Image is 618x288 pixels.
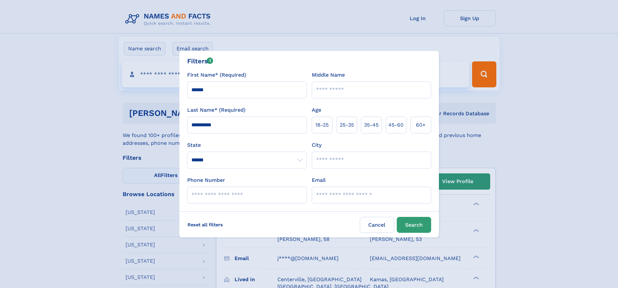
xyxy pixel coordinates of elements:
label: Email [312,176,326,184]
div: Filters [187,56,213,66]
button: Search [397,217,431,233]
label: Cancel [360,217,394,233]
label: City [312,141,321,149]
label: State [187,141,307,149]
label: Last Name* (Required) [187,106,246,114]
span: 45‑60 [388,121,404,129]
label: Age [312,106,321,114]
label: Reset all filters [183,217,227,232]
span: 60+ [416,121,426,129]
span: 18‑25 [315,121,329,129]
span: 35‑45 [364,121,379,129]
span: 25‑35 [340,121,354,129]
label: Phone Number [187,176,225,184]
label: First Name* (Required) [187,71,246,79]
label: Middle Name [312,71,345,79]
